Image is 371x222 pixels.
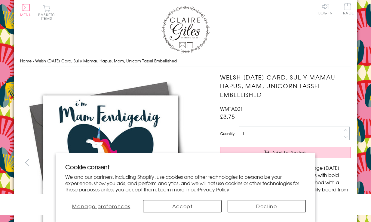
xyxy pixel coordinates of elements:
[65,163,306,171] h2: Cookie consent
[20,55,351,67] nav: breadcrumbs
[220,131,235,136] label: Quantity
[38,5,55,20] button: Basket0 items
[220,112,235,121] span: £3.75
[220,73,351,99] h1: Welsh [DATE] Card, Sul y Mamau Hapus, Mam, Unicorn Tassel Embellished
[143,200,221,212] button: Accept
[33,58,34,64] span: ›
[198,186,229,193] a: Privacy Policy
[20,4,32,16] button: Menu
[20,156,34,169] button: prev
[161,6,210,53] img: Claire Giles Greetings Cards
[318,3,333,15] a: Log In
[72,202,130,210] span: Manage preferences
[20,12,32,17] span: Menu
[341,3,354,15] span: Trade
[228,200,306,212] button: Decline
[35,58,177,64] span: Welsh [DATE] Card, Sul y Mamau Hapus, Mam, Unicorn Tassel Embellished
[65,174,306,192] p: We and our partners, including Shopify, use cookies and other technologies to personalize your ex...
[41,12,55,21] span: 0 items
[272,150,306,156] span: Add to Basket
[65,200,137,212] button: Manage preferences
[20,58,32,64] a: Home
[341,3,354,16] a: Trade
[220,105,243,112] span: WMTA001
[220,147,351,158] button: Add to Basket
